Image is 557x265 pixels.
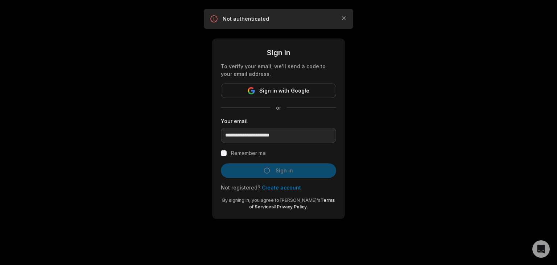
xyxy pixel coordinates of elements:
[277,204,307,209] a: Privacy Policy
[274,204,277,209] span: &
[223,15,334,23] p: Not authenticated
[262,184,301,191] a: Create account
[222,197,321,203] span: By signing in, you agree to [PERSON_NAME]'s
[532,240,550,258] div: Open Intercom Messenger
[221,83,336,98] button: Sign in with Google
[307,204,308,209] span: .
[221,47,336,58] div: Sign in
[249,197,335,209] a: Terms of Services
[221,117,336,125] label: Your email
[221,62,336,78] div: To verify your email, we'll send a code to your email address.
[231,149,266,158] label: Remember me
[221,184,260,191] span: Not registered?
[270,104,287,111] span: or
[259,86,309,95] span: Sign in with Google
